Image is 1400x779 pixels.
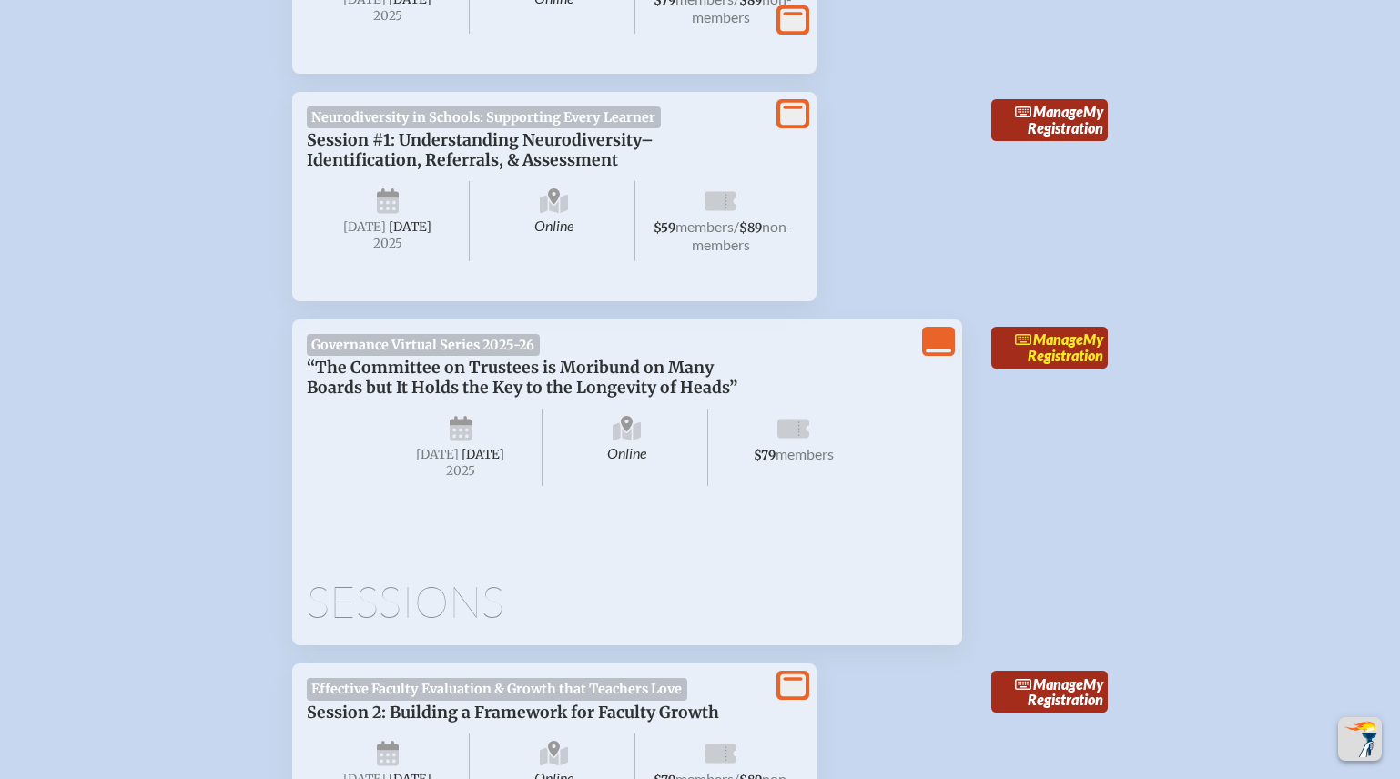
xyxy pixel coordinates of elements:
[416,447,459,462] span: [DATE]
[307,580,948,623] h1: Sessions
[1015,675,1083,693] span: Manage
[343,219,386,235] span: [DATE]
[307,678,687,700] span: Effective Faculty Evaluation & Growth that Teachers Love
[307,130,766,170] p: Session #1: Understanding Neurodiversity–Identification, Referrals, & Assessment
[1015,330,1083,348] span: Manage
[734,218,739,235] span: /
[307,358,766,398] p: “The Committee on Trustees is Moribund on Many Boards but It Holds the Key to the Longevity of He...
[754,448,776,463] span: $79
[1015,103,1083,120] span: Manage
[776,445,834,462] span: members
[321,9,454,23] span: 2025
[473,181,636,261] span: Online
[462,447,504,462] span: [DATE]
[1338,717,1382,761] button: Scroll Top
[654,220,675,236] span: $59
[991,99,1108,141] a: ManageMy Registration
[321,237,454,250] span: 2025
[307,334,540,356] span: Governance Virtual Series 2025-26
[307,106,661,128] span: Neurodiversity in Schools: Supporting Every Learner
[394,464,527,478] span: 2025
[389,219,431,235] span: [DATE]
[991,327,1108,369] a: ManageMy Registration
[546,409,709,485] span: Online
[692,218,793,253] span: non-members
[675,218,734,235] span: members
[991,671,1108,713] a: ManageMy Registration
[739,220,762,236] span: $89
[307,703,766,723] p: Session 2: Building a Framework for Faculty Growth
[1342,721,1378,757] img: To the top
